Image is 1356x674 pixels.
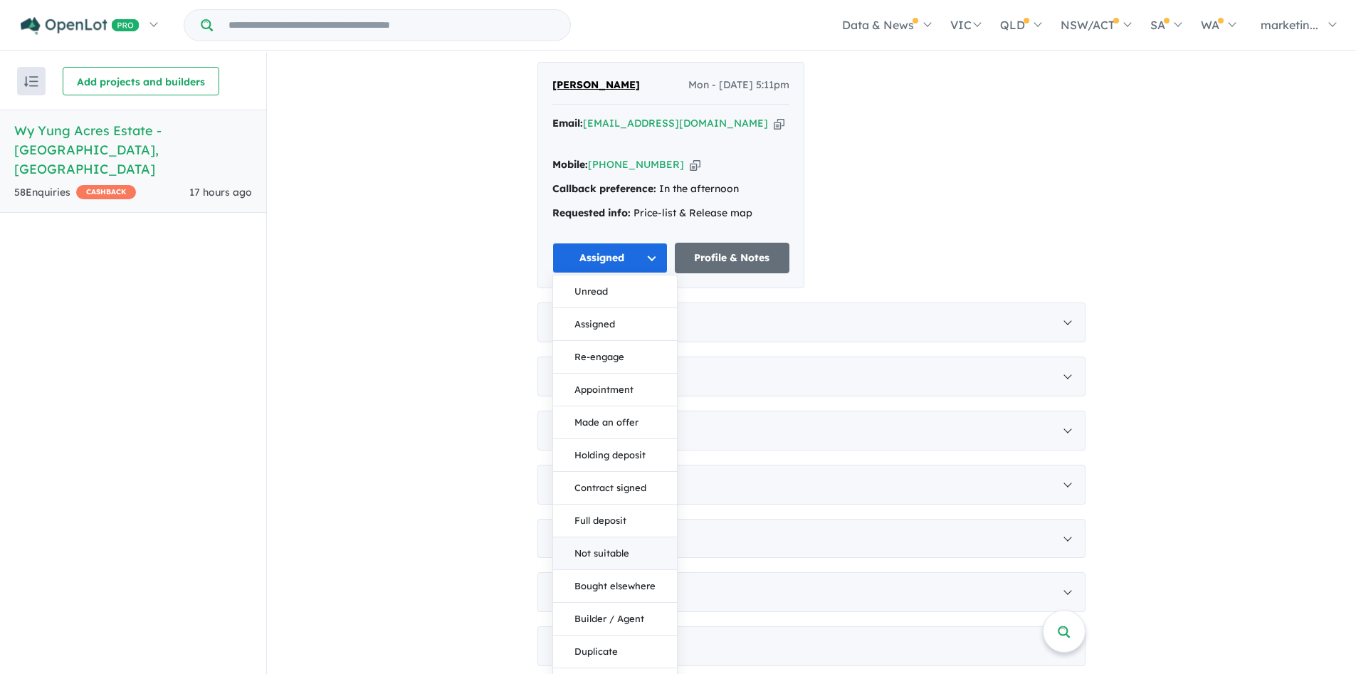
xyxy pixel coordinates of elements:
[63,67,219,95] button: Add projects and builders
[553,570,677,603] button: Bought elsewhere
[537,626,1086,666] div: [DATE]
[553,472,677,505] button: Contract signed
[1261,18,1318,32] span: marketin...
[552,205,789,222] div: Price-list & Release map
[552,181,789,198] div: In the afternoon
[189,186,252,199] span: 17 hours ago
[588,158,684,171] a: [PHONE_NUMBER]
[537,465,1086,505] div: [DATE]
[21,17,140,35] img: Openlot PRO Logo White
[537,519,1086,559] div: [DATE]
[552,77,640,94] a: [PERSON_NAME]
[537,572,1086,612] div: [DATE]
[553,636,677,668] button: Duplicate
[76,185,136,199] span: CASHBACK
[552,182,656,195] strong: Callback preference:
[774,116,784,131] button: Copy
[553,374,677,406] button: Appointment
[688,77,789,94] span: Mon - [DATE] 5:11pm
[537,357,1086,396] div: [DATE]
[552,243,668,273] button: Assigned
[553,439,677,472] button: Holding deposit
[553,505,677,537] button: Full deposit
[14,121,252,179] h5: Wy Yung Acres Estate - [GEOGRAPHIC_DATA] , [GEOGRAPHIC_DATA]
[553,603,677,636] button: Builder / Agent
[537,411,1086,451] div: [DATE]
[14,184,136,201] div: 58 Enquir ies
[552,78,640,91] span: [PERSON_NAME]
[537,302,1086,342] div: [DATE]
[552,117,583,130] strong: Email:
[553,308,677,341] button: Assigned
[553,275,677,308] button: Unread
[24,76,38,87] img: sort.svg
[675,243,790,273] a: Profile & Notes
[553,537,677,570] button: Not suitable
[216,10,567,41] input: Try estate name, suburb, builder or developer
[583,117,768,130] a: [EMAIL_ADDRESS][DOMAIN_NAME]
[553,341,677,374] button: Re-engage
[553,406,677,439] button: Made an offer
[690,157,700,172] button: Copy
[552,206,631,219] strong: Requested info:
[552,158,588,171] strong: Mobile:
